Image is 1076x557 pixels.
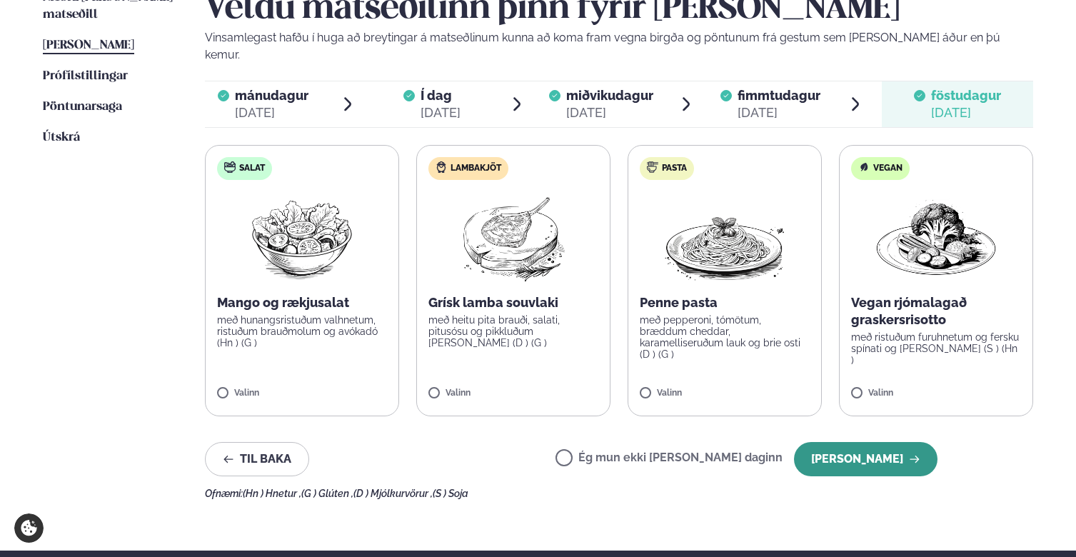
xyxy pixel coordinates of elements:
[738,88,820,103] span: fimmtudagur
[421,87,461,104] span: Í dag
[43,37,134,54] a: [PERSON_NAME]
[43,101,122,113] span: Pöntunarsaga
[243,488,301,499] span: (Hn ) Hnetur ,
[851,294,1021,328] p: Vegan rjómalagað graskersrisotto
[640,294,810,311] p: Penne pasta
[433,488,468,499] span: (S ) Soja
[662,163,687,174] span: Pasta
[738,104,820,121] div: [DATE]
[428,314,598,348] p: með heitu pita brauði, salati, pitusósu og pikkluðum [PERSON_NAME] (D ) (G )
[436,161,447,173] img: Lamb.svg
[239,191,366,283] img: Salad.png
[43,99,122,116] a: Pöntunarsaga
[566,88,653,103] span: miðvikudagur
[43,131,80,144] span: Útskrá
[43,39,134,51] span: [PERSON_NAME]
[301,488,353,499] span: (G ) Glúten ,
[235,104,308,121] div: [DATE]
[224,161,236,173] img: salad.svg
[43,70,128,82] span: Prófílstillingar
[566,104,653,121] div: [DATE]
[451,191,577,283] img: Lamb-Meat.png
[640,314,810,360] p: með pepperoni, tómötum, bræddum cheddar, karamelliseruðum lauk og brie osti (D ) (G )
[217,294,387,311] p: Mango og rækjusalat
[851,331,1021,366] p: með ristuðum furuhnetum og fersku spínati og [PERSON_NAME] (S ) (Hn )
[235,88,308,103] span: mánudagur
[931,88,1001,103] span: föstudagur
[239,163,265,174] span: Salat
[451,163,501,174] span: Lambakjöt
[353,488,433,499] span: (D ) Mjólkurvörur ,
[858,161,870,173] img: Vegan.svg
[205,29,1033,64] p: Vinsamlegast hafðu í huga að breytingar á matseðlinum kunna að koma fram vegna birgða og pöntunum...
[217,314,387,348] p: með hunangsristuðum valhnetum, ristuðum brauðmolum og avókadó (Hn ) (G )
[14,513,44,543] a: Cookie settings
[873,163,902,174] span: Vegan
[931,104,1001,121] div: [DATE]
[873,191,999,283] img: Vegan.png
[662,191,788,283] img: Spagetti.png
[794,442,937,476] button: [PERSON_NAME]
[647,161,658,173] img: pasta.svg
[205,488,1033,499] div: Ofnæmi:
[43,129,80,146] a: Útskrá
[428,294,598,311] p: Grísk lamba souvlaki
[43,68,128,85] a: Prófílstillingar
[421,104,461,121] div: [DATE]
[205,442,309,476] button: Til baka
